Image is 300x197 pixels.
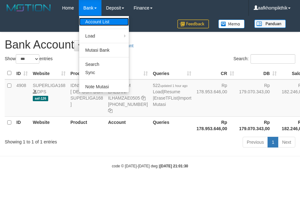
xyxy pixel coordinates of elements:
[68,116,106,134] th: Product
[5,54,53,64] label: Show entries
[30,116,68,134] th: Website
[5,38,295,51] h1: Bank Account
[5,136,120,145] div: Showing 1 to 1 of 1 entries
[30,79,68,117] td: DPS
[16,54,39,64] select: Showentries
[79,32,129,40] a: Load
[154,96,178,101] a: EraseTFList
[79,68,129,77] a: Sync
[237,79,279,117] td: Rp 179.070.343,00
[278,137,295,148] a: Next
[33,83,66,88] a: SUPERLIGA168
[254,20,286,28] img: panduan.png
[79,46,129,54] a: Mutasi Bank
[234,54,295,64] label: Search:
[153,83,187,88] span: 522
[106,116,150,134] th: Account
[243,137,268,148] a: Previous
[108,108,112,113] a: Copy 4062280631 to clipboard
[153,89,163,94] a: Load
[68,67,106,79] th: Product: activate to sort column ascending
[14,67,30,79] th: ID: activate to sort column ascending
[141,96,146,101] a: Copy ILHAMZAE0505 to clipboard
[112,164,188,168] small: code © [DATE]-[DATE] dwg |
[194,67,236,79] th: CR: activate to sort column ascending
[14,79,30,117] td: 4908
[194,79,236,117] td: Rp 178.953.646,00
[160,164,188,168] strong: [DATE] 21:01:30
[194,116,236,134] th: Rp 178.953.646,00
[153,96,191,107] a: Import Mutasi
[33,96,48,101] span: aaf-126
[5,3,53,13] img: MOTION_logo.png
[218,20,245,28] img: Button%20Memo.svg
[79,18,129,26] a: Account List
[153,83,191,107] span: | | |
[237,67,279,79] th: DB: activate to sort column ascending
[79,83,129,91] a: Note Mutasi
[251,54,295,64] input: Search:
[106,79,150,117] td: ILHAM ZAELANI [PHONE_NUMBER]
[30,67,68,79] th: Website: activate to sort column ascending
[268,137,278,148] a: 1
[79,60,129,68] a: Search
[160,84,187,88] span: updated 1 hour ago
[68,79,106,117] td: IDNSPORT [ DEPOSIT BCA SUPERLIGA168 ]
[108,96,140,101] a: ILHAMZAE0505
[14,116,30,134] th: ID
[177,20,209,28] img: Feedback.jpg
[150,67,194,79] th: Queries: activate to sort column ascending
[237,116,279,134] th: Rp 179.070.343,00
[164,89,180,94] a: Resume
[150,116,194,134] th: Queries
